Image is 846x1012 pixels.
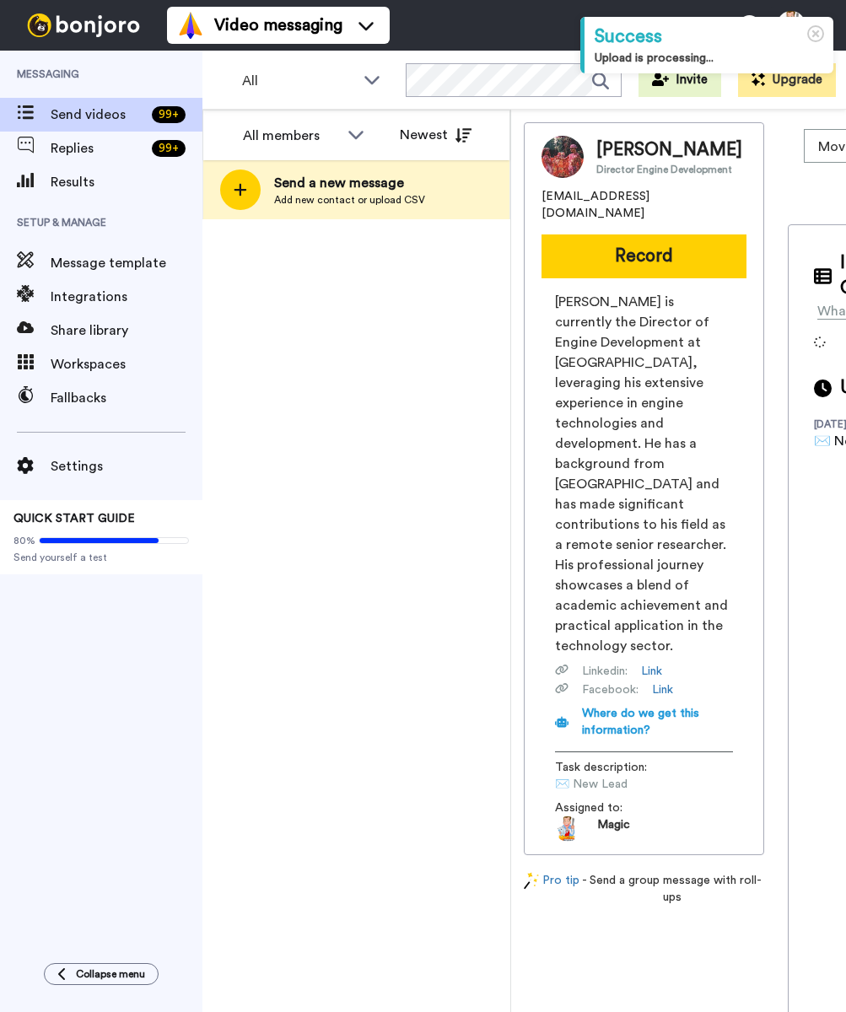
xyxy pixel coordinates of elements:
[51,172,202,192] span: Results
[76,967,145,981] span: Collapse menu
[555,292,733,656] span: [PERSON_NAME] is currently the Director of Engine Development at [GEOGRAPHIC_DATA], leveraging hi...
[555,816,580,842] img: 15d1c799-1a2a-44da-886b-0dc1005ab79c-1524146106.jpg
[242,71,355,91] span: All
[582,708,699,736] span: Where do we get this information?
[641,663,662,680] a: Link
[542,234,746,278] button: Record
[555,799,673,816] span: Assigned to:
[51,388,202,408] span: Fallbacks
[51,287,202,307] span: Integrations
[274,173,425,193] span: Send a new message
[243,126,339,146] div: All members
[44,963,159,985] button: Collapse menu
[51,105,145,125] span: Send videos
[51,456,202,476] span: Settings
[582,663,628,680] span: Linkedin :
[13,513,135,525] span: QUICK START GUIDE
[274,193,425,207] span: Add new contact or upload CSV
[639,63,721,97] button: Invite
[524,872,764,906] div: - Send a group message with roll-ups
[51,253,202,273] span: Message template
[51,354,202,374] span: Workspaces
[542,136,584,178] img: Image of Nury Mikhaylov
[738,63,836,97] button: Upgrade
[596,163,742,176] span: Director Engine Development
[214,13,342,37] span: Video messaging
[524,872,579,906] a: Pro tip
[595,50,823,67] div: Upload is processing...
[13,534,35,547] span: 80%
[177,12,204,39] img: vm-color.svg
[555,759,673,776] span: Task description :
[597,816,630,842] span: Magic
[13,551,189,564] span: Send yourself a test
[152,106,186,123] div: 99 +
[20,13,147,37] img: bj-logo-header-white.svg
[152,140,186,157] div: 99 +
[524,872,539,890] img: magic-wand.svg
[555,776,715,793] span: ✉️ New Lead
[596,137,742,163] span: [PERSON_NAME]
[387,118,484,152] button: Newest
[51,138,145,159] span: Replies
[542,188,746,222] span: [EMAIL_ADDRESS][DOMAIN_NAME]
[582,681,639,698] span: Facebook :
[652,681,673,698] a: Link
[51,320,202,341] span: Share library
[595,24,823,50] div: Success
